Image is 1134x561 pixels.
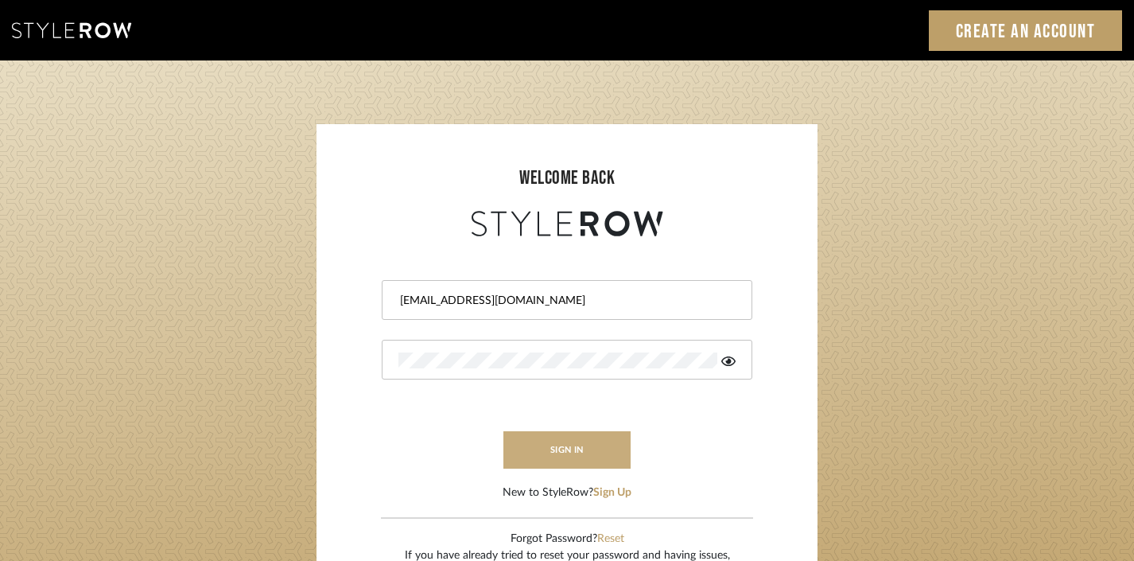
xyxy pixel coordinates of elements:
input: Email Address [398,293,732,309]
button: Sign Up [593,485,631,501]
div: welcome back [332,164,802,193]
button: Reset [597,531,624,547]
div: Forgot Password? [405,531,730,547]
a: Create an Account [929,10,1123,51]
div: New to StyleRow? [503,485,631,501]
button: sign in [503,431,631,469]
